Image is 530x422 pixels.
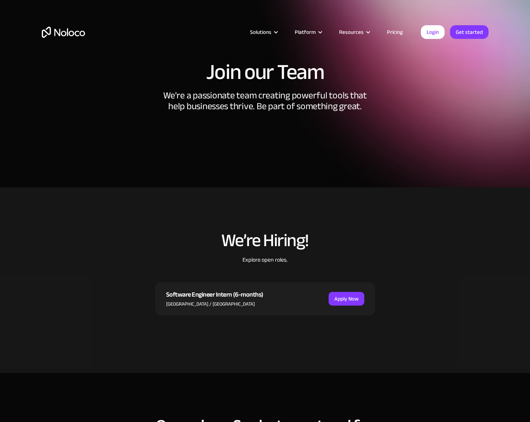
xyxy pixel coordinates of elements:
[241,27,286,37] div: Solutions
[42,27,85,38] a: home
[166,300,263,308] div: [GEOGRAPHIC_DATA] / [GEOGRAPHIC_DATA]
[157,90,373,130] div: We're a passionate team creating powerful tools that help businesses thrive. Be part of something...
[286,27,330,37] div: Platform
[155,231,375,250] h2: We’re Hiring!
[421,25,445,39] a: Login
[450,25,489,39] a: Get started
[378,27,412,37] a: Pricing
[250,27,271,37] div: Solutions
[339,27,364,37] div: Resources
[330,27,378,37] div: Resources
[166,289,263,300] div: Software Engineer Intern (6-months)
[295,27,316,37] div: Platform
[329,292,364,306] a: Apply Now
[42,61,489,83] h1: Join our Team
[155,256,375,282] div: Explore open roles.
